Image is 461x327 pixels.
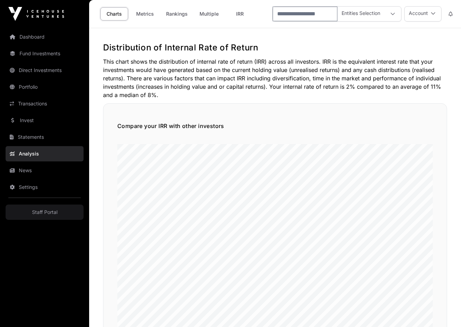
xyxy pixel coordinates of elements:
a: Rankings [162,7,192,21]
h5: Compare your IRR with other investors [117,122,433,130]
a: Metrics [131,7,159,21]
a: Analysis [6,146,84,161]
button: Account [404,6,442,22]
p: This chart shows the distribution of internal rate of return (IRR) across all investors. IRR is t... [103,57,447,99]
a: Charts [100,7,128,21]
a: Settings [6,180,84,195]
a: Staff Portal [6,205,84,220]
a: News [6,163,84,178]
a: Statements [6,129,84,145]
a: Portfolio [6,79,84,95]
a: Multiple [195,7,223,21]
a: Dashboard [6,29,84,45]
img: Icehouse Ventures Logo [8,7,64,21]
div: Entities Selection [337,7,384,21]
a: Transactions [6,96,84,111]
a: Fund Investments [6,46,84,61]
a: IRR [226,7,254,21]
a: Direct Investments [6,63,84,78]
a: Invest [6,113,84,128]
h2: Distribution of Internal Rate of Return [103,42,447,53]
